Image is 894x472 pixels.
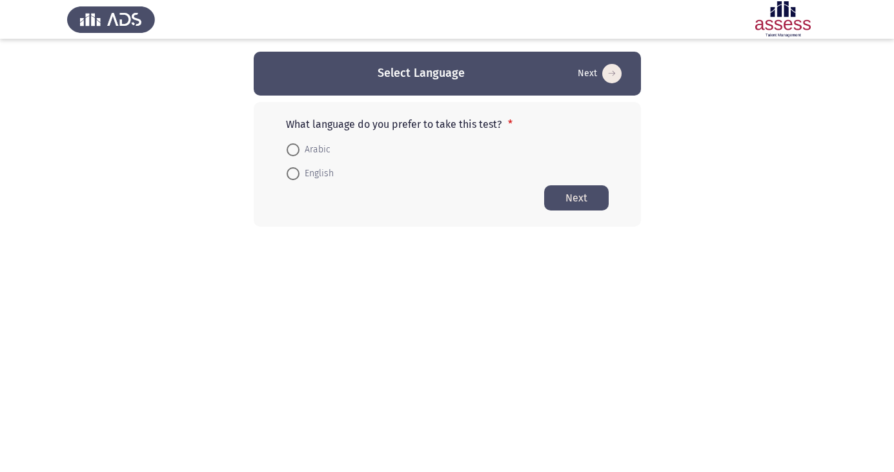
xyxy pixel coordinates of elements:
[286,118,609,130] p: What language do you prefer to take this test?
[300,166,334,181] span: English
[574,63,625,84] button: Start assessment
[67,1,155,37] img: Assess Talent Management logo
[378,65,465,81] h3: Select Language
[739,1,827,37] img: Assessment logo of ASSESS Focus Assessment (A+B) Ibn Sina
[544,185,609,210] button: Start assessment
[300,142,330,158] span: Arabic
